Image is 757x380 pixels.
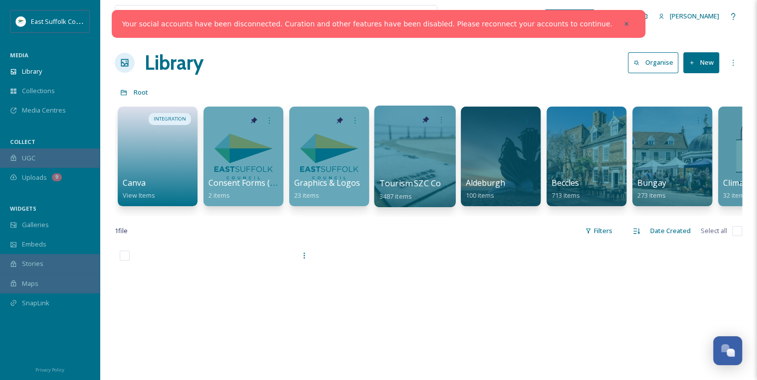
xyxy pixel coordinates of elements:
[22,86,55,96] span: Collections
[35,367,64,373] span: Privacy Policy
[52,173,62,181] div: 9
[10,205,36,212] span: WIDGETS
[35,363,64,375] a: Privacy Policy
[22,279,38,288] span: Maps
[22,153,35,163] span: UGC
[379,178,502,189] span: Tourism SZC Commissions 1124
[552,178,580,200] a: Beccles713 items
[713,336,742,365] button: Open Chat
[545,9,594,23] a: What's New
[16,16,26,26] img: ESC%20Logo.png
[138,5,356,27] input: Search your library
[637,177,666,188] span: Bungay
[134,88,148,97] span: Root
[208,191,230,200] span: 2 items
[552,177,579,188] span: Beccles
[10,138,35,145] span: COLLECT
[637,191,666,200] span: 273 items
[22,259,43,268] span: Stories
[580,221,617,241] div: Filters
[552,191,580,200] span: 713 items
[31,16,90,26] span: East Suffolk Council
[22,67,42,76] span: Library
[645,221,696,241] div: Date Created
[653,6,724,26] a: [PERSON_NAME]
[723,191,748,200] span: 32 items
[683,52,719,73] button: New
[123,177,146,188] span: Canva
[10,51,28,59] span: MEDIA
[154,116,186,123] span: INTEGRATION
[208,177,308,188] span: Consent Forms (Template)
[294,191,319,200] span: 23 items
[115,226,128,236] span: 1 file
[379,179,502,201] a: Tourism SZC Commissions 11243487 items
[22,298,49,308] span: SnapLink
[208,178,308,200] a: Consent Forms (Template)2 items
[466,191,494,200] span: 100 items
[145,48,203,78] a: Library
[115,102,200,206] a: INTEGRATIONCanvaView Items
[122,19,612,29] a: Your social accounts have been disconnected. Curation and other features have been disabled. Plea...
[466,177,505,188] span: Aldeburgh
[701,226,727,236] span: Select all
[379,191,412,200] span: 3487 items
[22,173,47,182] span: Uploads
[22,106,66,115] span: Media Centres
[637,178,666,200] a: Bungay273 items
[466,178,505,200] a: Aldeburgh100 items
[374,6,432,26] a: View all files
[123,191,155,200] span: View Items
[22,220,49,230] span: Galleries
[294,177,360,188] span: Graphics & Logos
[670,11,719,20] span: [PERSON_NAME]
[628,52,678,73] button: Organise
[134,86,148,98] a: Root
[22,240,46,249] span: Embeds
[294,178,360,200] a: Graphics & Logos23 items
